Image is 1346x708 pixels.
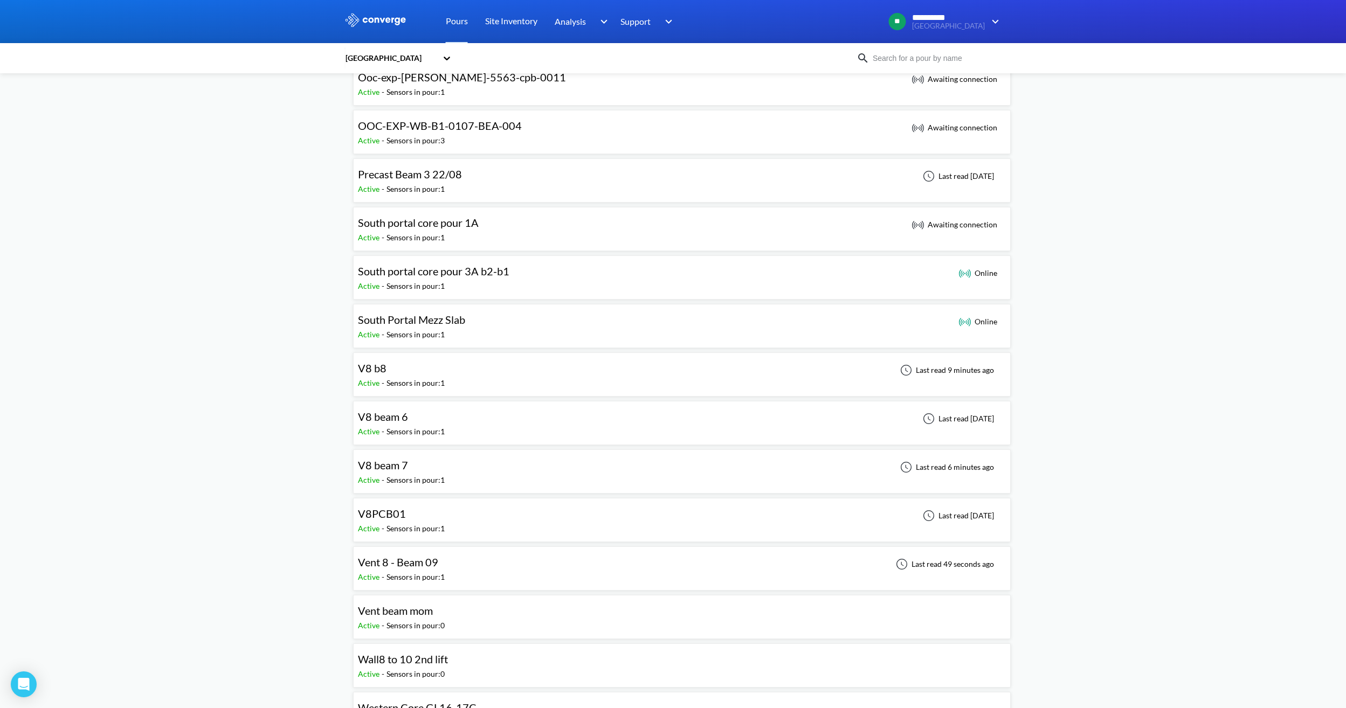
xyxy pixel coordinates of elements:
div: Awaiting connection [912,73,997,86]
div: Online [958,267,997,280]
span: Active [358,621,382,630]
div: Sensors in pour: 1 [386,183,445,195]
a: Vent beam momActive-Sensors in pour:0 [353,607,1011,616]
div: Open Intercom Messenger [11,671,37,697]
span: V8PCB01 [358,507,406,520]
span: Vent 8 - Beam 09 [358,556,438,568]
div: Last read [DATE] [917,509,997,522]
span: Active [358,378,382,387]
div: Sensors in pour: 1 [386,329,445,341]
span: Active [358,669,382,678]
div: Sensors in pour: 1 [386,232,445,244]
span: V8 beam 6 [358,410,408,423]
div: Sensors in pour: 0 [386,620,445,631]
span: Active [358,475,382,484]
span: V8 b8 [358,362,386,374]
div: Last read 9 minutes ago [894,364,997,377]
img: online_icon.svg [958,315,971,328]
span: - [382,87,386,96]
a: Ooc-exp-[PERSON_NAME]-5563-cpb-0011Active-Sensors in pour:1 Awaiting connection [353,74,1011,83]
span: OOC-EXP-WB-B1-0107-BEA-004 [358,119,522,132]
div: Sensors in pour: 3 [386,135,445,147]
input: Search for a pour by name [869,52,1000,64]
div: Last read [DATE] [917,170,997,183]
div: Sensors in pour: 1 [386,523,445,535]
img: logo_ewhite.svg [344,13,407,27]
span: Active [358,330,382,339]
span: V8 beam 7 [358,459,408,471]
div: Awaiting connection [912,121,997,134]
img: downArrow.svg [985,15,1002,28]
img: downArrow.svg [658,15,675,28]
a: South portal core pour 1AActive-Sensors in pour:1 Awaiting connection [353,219,1011,228]
span: Wall8 to 10 2nd lift [358,653,448,665]
img: awaiting_connection_icon.svg [912,73,924,86]
div: Sensors in pour: 1 [386,377,445,389]
span: [GEOGRAPHIC_DATA] [912,22,985,30]
span: Support [620,15,651,28]
span: Active [358,572,382,581]
img: awaiting_connection_icon.svg [912,218,924,231]
a: South portal core pour 3A b2-b1Active-Sensors in pour:1 Online [353,268,1011,277]
div: Sensors in pour: 0 [386,668,445,680]
span: - [382,233,386,242]
span: Active [358,427,382,436]
span: South Portal Mezz Slab [358,313,465,326]
span: - [382,136,386,145]
a: V8 beam 6Active-Sensors in pour:1Last read [DATE] [353,413,1011,422]
span: - [382,378,386,387]
span: - [382,524,386,533]
div: Sensors in pour: 1 [386,571,445,583]
span: Ooc-exp-[PERSON_NAME]-5563-cpb-0011 [358,71,566,84]
span: Active [358,184,382,193]
span: Active [358,233,382,242]
span: Active [358,87,382,96]
div: Sensors in pour: 1 [386,474,445,486]
div: Sensors in pour: 1 [386,86,445,98]
span: Analysis [555,15,586,28]
span: - [382,475,386,484]
div: Last read 6 minutes ago [894,461,997,474]
span: - [382,621,386,630]
div: Last read [DATE] [917,412,997,425]
img: awaiting_connection_icon.svg [912,121,924,134]
span: - [382,427,386,436]
div: Sensors in pour: 1 [386,280,445,292]
a: Vent 8 - Beam 09Active-Sensors in pour:1Last read 49 seconds ago [353,559,1011,568]
div: Last read 49 seconds ago [890,558,997,571]
a: V8 b8Active-Sensors in pour:1Last read 9 minutes ago [353,365,1011,374]
span: Vent beam mom [358,604,433,617]
span: South portal core pour 3A b2-b1 [358,265,509,277]
a: Precast Beam 3 22/08Active-Sensors in pour:1Last read [DATE] [353,171,1011,180]
div: [GEOGRAPHIC_DATA] [344,52,437,64]
span: Precast Beam 3 22/08 [358,168,462,181]
span: - [382,669,386,678]
a: V8PCB01Active-Sensors in pour:1Last read [DATE] [353,510,1011,519]
a: Wall8 to 10 2nd liftActive-Sensors in pour:0 [353,656,1011,665]
span: Active [358,281,382,290]
span: - [382,184,386,193]
span: South portal core pour 1A [358,216,479,229]
img: online_icon.svg [958,267,971,280]
span: Active [358,524,382,533]
a: South Portal Mezz SlabActive-Sensors in pour:1 Online [353,316,1011,325]
span: - [382,572,386,581]
span: - [382,330,386,339]
span: Active [358,136,382,145]
img: downArrow.svg [593,15,610,28]
div: Sensors in pour: 1 [386,426,445,438]
div: Online [958,315,997,328]
a: V8 beam 7Active-Sensors in pour:1Last read 6 minutes ago [353,462,1011,471]
img: icon-search.svg [857,52,869,65]
div: Awaiting connection [912,218,997,231]
span: - [382,281,386,290]
a: OOC-EXP-WB-B1-0107-BEA-004Active-Sensors in pour:3 Awaiting connection [353,122,1011,131]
